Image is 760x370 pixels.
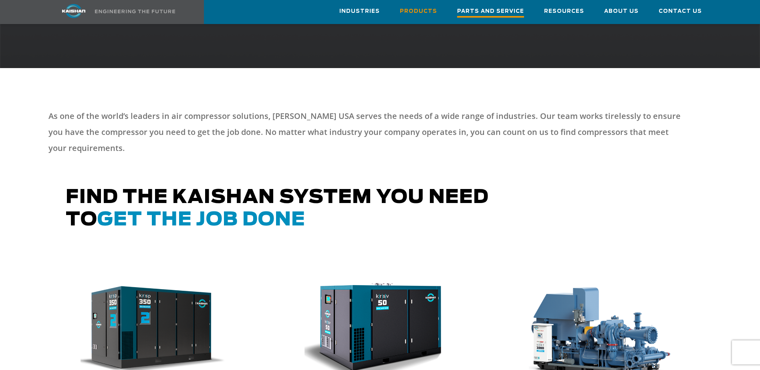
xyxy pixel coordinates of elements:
[97,210,305,229] span: get the job done
[659,0,702,22] a: Contact Us
[66,188,489,229] span: Find the kaishan system you need to
[544,7,584,16] span: Resources
[457,7,524,18] span: Parts and Service
[400,0,437,22] a: Products
[48,108,685,156] p: As one of the world’s leaders in air compressor solutions, [PERSON_NAME] USA serves the needs of ...
[400,7,437,16] span: Products
[95,10,175,13] img: Engineering the future
[544,0,584,22] a: Resources
[659,7,702,16] span: Contact Us
[339,7,380,16] span: Industries
[604,7,639,16] span: About Us
[44,4,104,18] img: kaishan logo
[457,0,524,24] a: Parts and Service
[604,0,639,22] a: About Us
[339,0,380,22] a: Industries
